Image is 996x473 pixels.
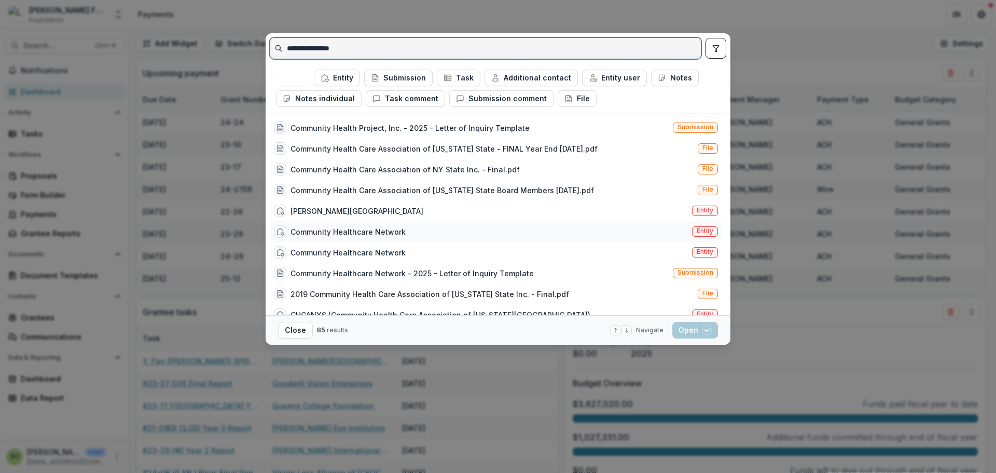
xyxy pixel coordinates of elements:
span: Submission [677,124,713,131]
div: Community Healthcare Network [290,226,406,237]
span: 85 [317,326,325,334]
span: Entity [697,248,713,255]
button: toggle filters [706,38,726,59]
span: Navigate [636,326,663,335]
div: [PERSON_NAME][GEOGRAPHIC_DATA] [290,206,423,217]
div: Community Healthcare Network [290,247,406,258]
span: File [702,290,713,297]
div: 2019 Community Health Care Association of [US_STATE] State Inc. - Final.pdf [290,289,569,300]
span: Entity [697,207,713,214]
button: File [558,90,597,107]
span: Submission [677,269,713,276]
div: Community Health Care Association of [US_STATE] State - FINAL Year End [DATE].pdf [290,143,598,154]
span: results [327,326,348,334]
span: Entity [697,310,713,318]
button: Task comment [366,90,445,107]
span: Entity [697,227,713,235]
div: Community Health Project, Inc. - 2025 - Letter of Inquiry Template [290,123,530,133]
button: All [276,70,310,86]
button: Close [278,322,313,339]
span: File [702,144,713,152]
div: Community Health Care Association of NY State Inc. - Final.pdf [290,164,520,175]
button: Submission [364,70,433,86]
button: Task [437,70,480,86]
span: File [702,186,713,193]
div: Community Healthcare Network - 2025 - Letter of Inquiry Template [290,268,534,279]
button: Additional contact [485,70,578,86]
button: Open [672,322,718,339]
button: Notes [651,70,699,86]
button: Submission comment [449,90,554,107]
div: Community Health Care Association of [US_STATE] State Board Members [DATE].pdf [290,185,594,196]
div: CHCANYS (Community Health Care Association of [US_STATE][GEOGRAPHIC_DATA]) [290,309,590,320]
button: Entity [314,70,360,86]
button: Notes individual [276,90,362,107]
span: File [702,165,713,172]
button: Entity user [582,70,647,86]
